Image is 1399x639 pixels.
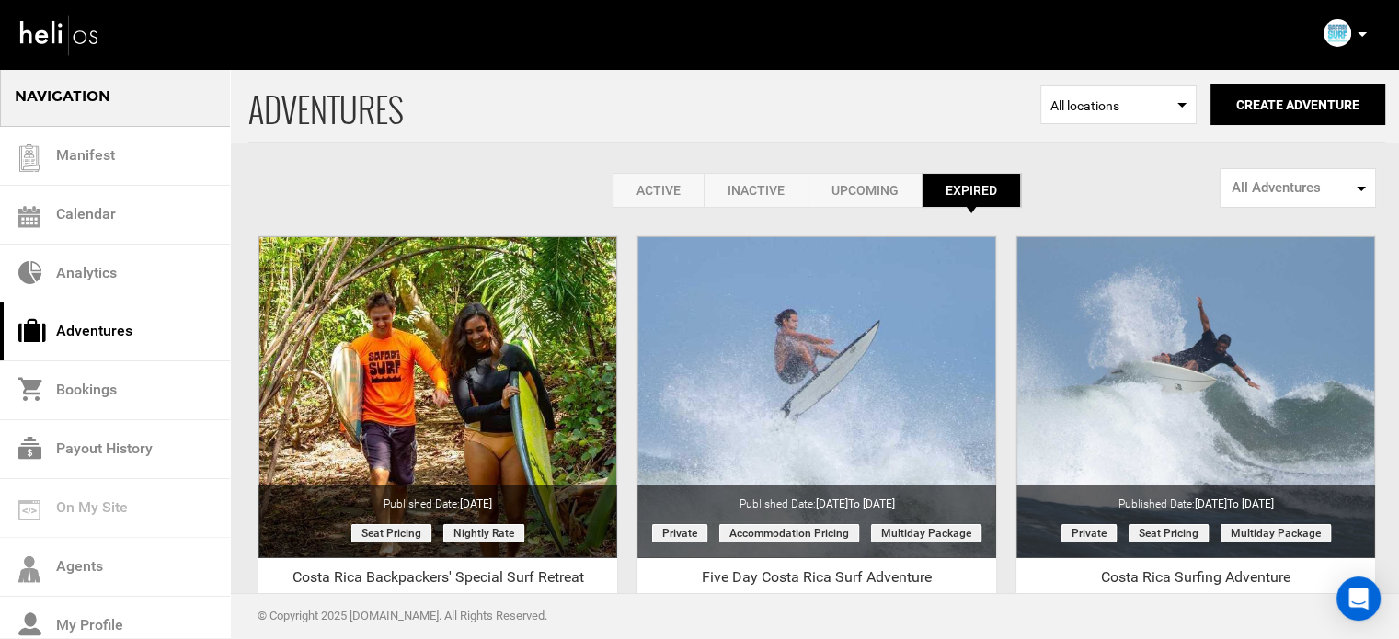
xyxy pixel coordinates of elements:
[1232,178,1352,198] span: All Adventures
[1336,576,1381,621] div: Open Intercom Messenger
[18,500,40,520] img: on_my_site.svg
[1016,567,1375,595] div: Costa Rica Surfing Adventure
[1040,85,1197,124] span: Select box activate
[18,556,40,583] img: agents-icon.svg
[637,485,996,512] div: Published Date:
[1129,524,1209,542] span: Seat Pricing
[460,497,492,510] span: [DATE]
[258,567,617,595] div: Costa Rica Backpackers' Special Surf Retreat
[613,173,704,208] a: Active
[258,485,617,512] div: Published Date:
[248,67,1040,142] span: ADVENTURES
[871,524,981,542] span: Multiday package
[1195,497,1274,510] span: [DATE]
[1061,524,1117,542] span: Private
[18,206,40,228] img: calendar.svg
[1324,19,1351,47] img: img_caa6c8710045b1dbf095483012e5e315.png
[848,497,895,510] span: to [DATE]
[443,524,524,542] span: Nightly rate
[808,173,922,208] a: Upcoming
[637,567,996,595] div: Five Day Costa Rica Surf Adventure
[1220,168,1376,208] button: All Adventures
[719,524,859,542] span: Accommodation Pricing
[652,524,707,542] span: Private
[922,173,1021,208] a: Expired
[351,524,431,542] span: Seat Pricing
[1221,524,1331,542] span: Multiday package
[704,173,808,208] a: Inactive
[16,144,43,172] img: guest-list.svg
[1210,84,1385,125] button: Create Adventure
[1050,97,1187,115] span: All locations
[1016,485,1375,512] div: Published Date:
[816,497,895,510] span: [DATE]
[18,10,101,59] img: heli-logo
[1227,497,1274,510] span: to [DATE]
